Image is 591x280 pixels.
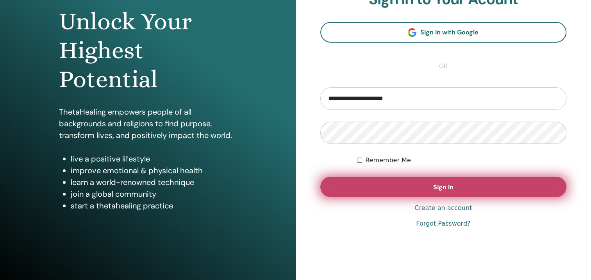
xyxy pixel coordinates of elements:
[320,22,567,43] a: Sign In with Google
[71,165,236,176] li: improve emotional & physical health
[71,188,236,200] li: join a global community
[71,153,236,165] li: live a positive lifestyle
[435,61,452,71] span: or
[71,176,236,188] li: learn a world-renowned technique
[320,177,567,197] button: Sign In
[71,200,236,212] li: start a thetahealing practice
[59,7,236,94] h1: Unlock Your Highest Potential
[59,106,236,141] p: ThetaHealing empowers people of all backgrounds and religions to find purpose, transform lives, a...
[420,28,479,36] span: Sign In with Google
[365,156,411,165] label: Remember Me
[416,219,470,228] a: Forgot Password?
[433,183,454,191] span: Sign In
[414,203,472,213] a: Create an account
[357,156,566,165] div: Keep me authenticated indefinitely or until I manually logout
